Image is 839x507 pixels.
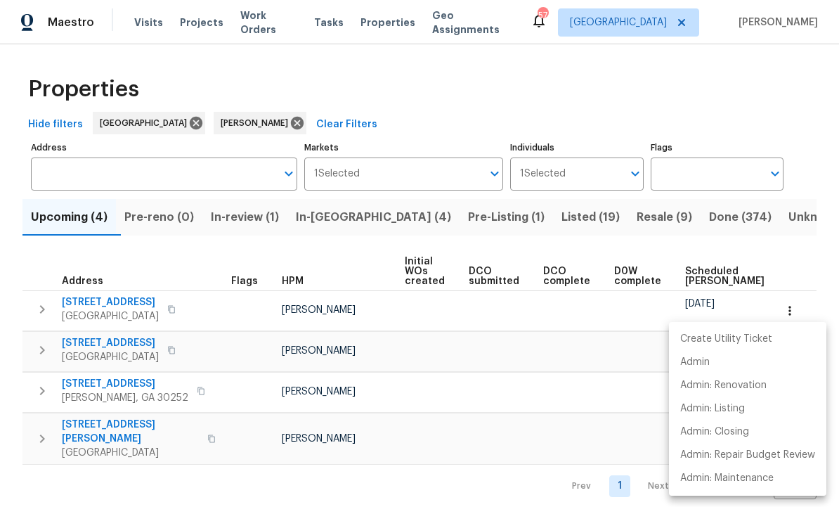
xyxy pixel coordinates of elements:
[680,448,815,463] p: Admin: Repair Budget Review
[680,402,745,416] p: Admin: Listing
[680,425,749,439] p: Admin: Closing
[680,332,772,347] p: Create Utility Ticket
[680,471,774,486] p: Admin: Maintenance
[680,355,710,370] p: Admin
[680,378,767,393] p: Admin: Renovation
